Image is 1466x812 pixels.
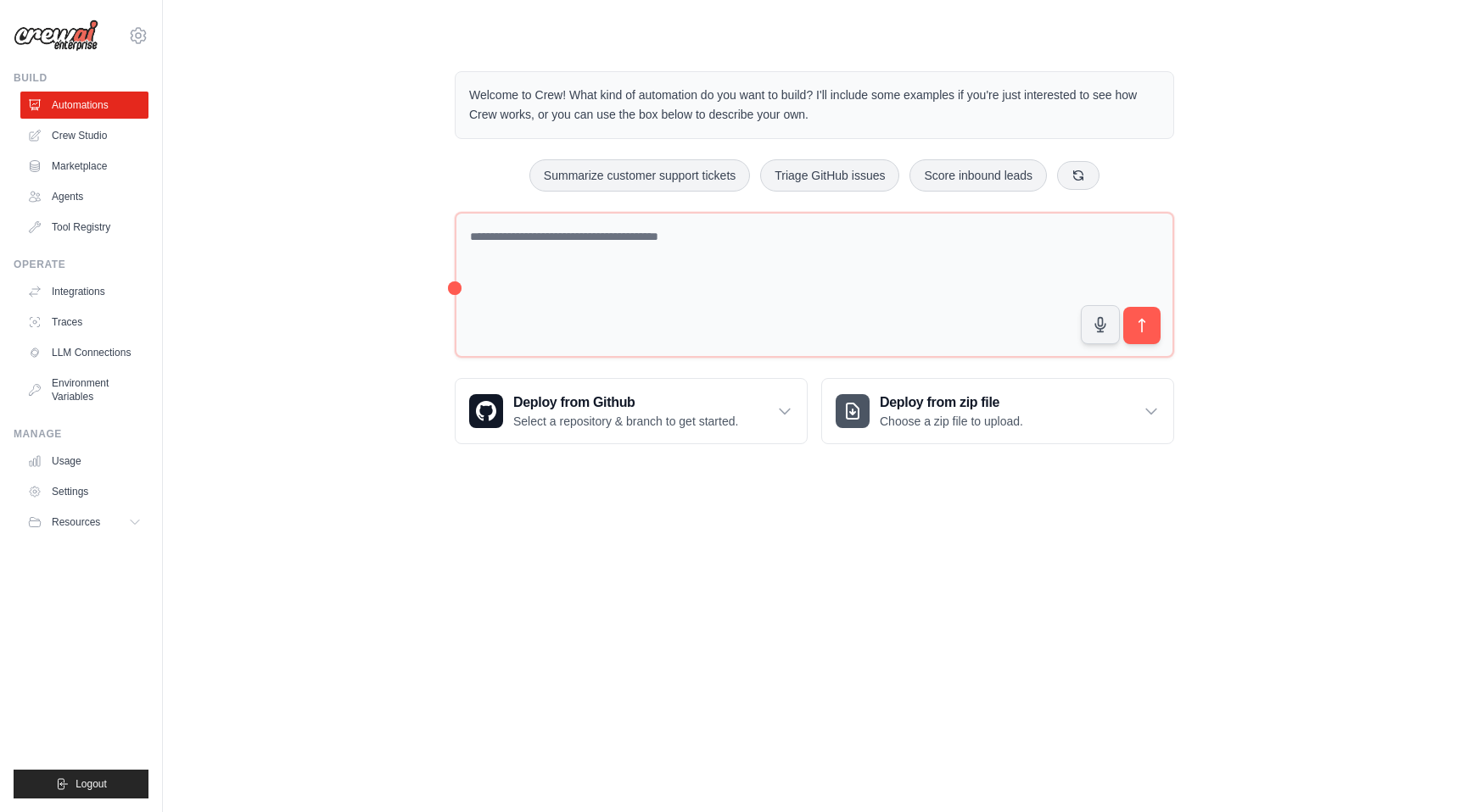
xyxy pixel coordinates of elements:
[20,448,148,475] a: Usage
[20,92,148,119] a: Automations
[20,278,148,305] a: Integrations
[529,159,750,192] button: Summarize customer support tickets
[760,159,899,192] button: Triage GitHub issues
[20,214,148,241] a: Tool Registry
[14,19,98,52] img: Logo
[14,71,148,85] div: Build
[14,427,148,441] div: Manage
[909,159,1047,192] button: Score inbound leads
[52,515,100,529] span: Resources
[20,153,148,180] a: Marketplace
[14,770,148,798] button: Logout
[20,309,148,336] a: Traces
[880,413,1023,430] p: Choose a zip file to upload.
[20,370,148,410] a: Environment Variables
[513,392,738,413] h3: Deploy from Github
[20,339,148,366] a: LLM Connections
[20,478,148,505] a: Settings
[20,183,148,210] a: Agents
[880,392,1023,413] h3: Deploy from zip file
[20,509,148,536] button: Resources
[469,86,1160,125] p: Welcome to Crew! What kind of automation do you want to build? I'll include some examples if you'...
[513,413,738,430] p: Select a repository & branch to get started.
[20,122,148,149] a: Crew Studio
[76,777,107,791] span: Logout
[14,258,148,271] div: Operate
